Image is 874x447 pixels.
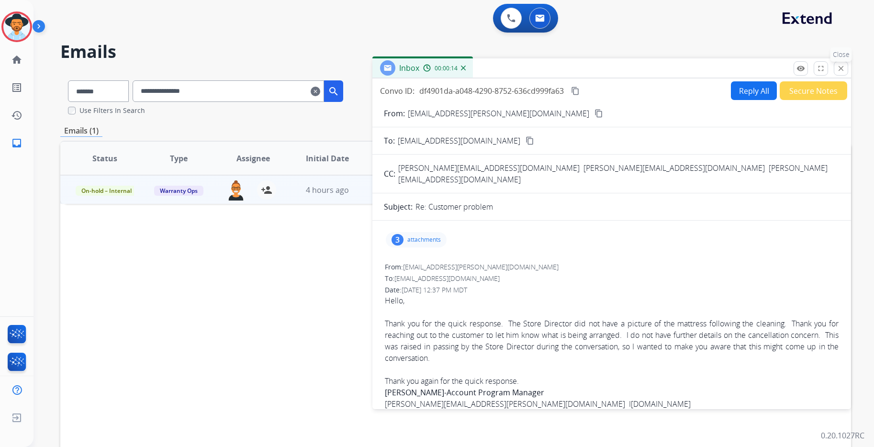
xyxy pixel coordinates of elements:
mat-icon: fullscreen [817,64,825,73]
p: [EMAIL_ADDRESS][PERSON_NAME][DOMAIN_NAME] [408,108,589,119]
div: - [385,387,839,398]
p: To: [384,135,395,146]
p: Convo ID: [380,85,415,97]
p: Emails (1) [60,125,102,137]
div: Date: [385,285,839,295]
div: Thank you again for the quick response. [385,375,839,387]
span: On-hold – Internal [76,186,137,196]
span: Assignee [236,153,270,164]
div: From: [385,262,839,272]
span: 4 hours ago [306,185,349,195]
div: 3 [392,234,403,246]
p: attachments [407,236,441,244]
div: Hello, [385,295,839,306]
div: [PERSON_NAME][EMAIL_ADDRESS][PERSON_NAME][DOMAIN_NAME] I [385,398,839,410]
mat-icon: content_copy [571,87,580,95]
span: Initial Date [306,153,349,164]
span: 00:00:14 [435,65,458,72]
label: Use Filters In Search [79,106,145,115]
b: Account Program Manager [447,387,544,398]
button: Close [834,61,848,76]
img: avatar [3,13,30,40]
mat-icon: search [328,86,339,97]
mat-icon: inbox [11,137,22,149]
span: Type [170,153,188,164]
span: [EMAIL_ADDRESS][DOMAIN_NAME] [398,135,520,146]
span: Inbox [399,63,419,73]
mat-icon: home [11,54,22,66]
mat-icon: close [837,64,845,73]
mat-icon: history [11,110,22,121]
span: [PERSON_NAME][EMAIL_ADDRESS][DOMAIN_NAME] [583,163,765,173]
span: df4901da-a048-4290-8752-636cd999fa63 [419,86,564,96]
p: CC: [384,168,395,179]
p: Re: Customer problem [415,201,493,212]
div: Thank you for the quick response. The Store Director did not have a picture of the mattress follo... [385,318,839,364]
span: [DATE] 12:37 PM MDT [402,285,467,294]
b: [PERSON_NAME] [385,387,444,398]
mat-icon: content_copy [526,136,534,145]
div: To: [385,274,839,283]
span: [PERSON_NAME][EMAIL_ADDRESS][DOMAIN_NAME] [398,163,580,173]
p: From: [384,108,405,119]
span: Warranty Ops [154,186,203,196]
a: [DOMAIN_NAME] [631,399,691,409]
mat-icon: remove_red_eye [796,64,805,73]
span: [EMAIL_ADDRESS][DOMAIN_NAME] [394,274,500,283]
p: 0.20.1027RC [821,430,864,441]
mat-icon: content_copy [594,109,603,118]
mat-icon: person_add [261,184,272,196]
span: [EMAIL_ADDRESS][PERSON_NAME][DOMAIN_NAME] [403,262,559,271]
h2: Emails [60,42,851,61]
button: Secure Notes [780,81,847,100]
img: agent-avatar [226,180,246,201]
p: Close [830,47,852,62]
button: Reply All [731,81,777,100]
span: Status [92,153,117,164]
p: Subject: [384,201,413,212]
mat-icon: clear [311,86,320,97]
mat-icon: list_alt [11,82,22,93]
